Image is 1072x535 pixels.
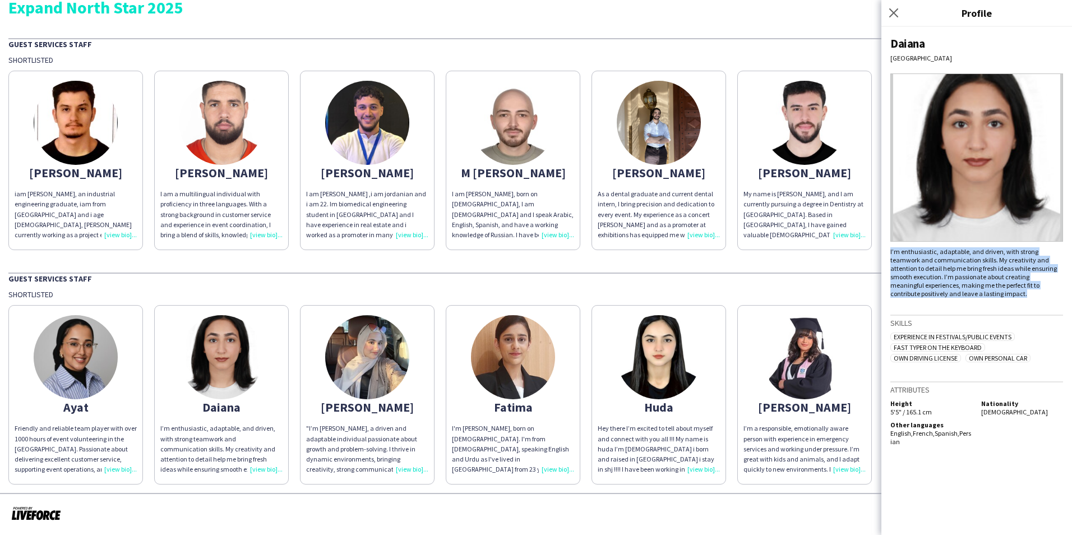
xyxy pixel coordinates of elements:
div: [PERSON_NAME] [160,168,283,178]
div: [GEOGRAPHIC_DATA] [890,54,1063,62]
h5: Height [890,399,972,408]
div: iam [PERSON_NAME], an industrial engineering graduate, iam from [GEOGRAPHIC_DATA] and i age [DEMO... [15,189,137,240]
img: thumb-656895d3697b1.jpeg [34,81,118,165]
div: [PERSON_NAME] [306,402,428,412]
div: "I’m [PERSON_NAME], a driven and adaptable individual passionate about growth and problem-solving... [306,423,428,474]
div: Daiana [890,36,1063,51]
div: I'm [PERSON_NAME], born on [DEMOGRAPHIC_DATA]. I'm from [DEMOGRAPHIC_DATA], speaking English and ... [452,423,574,474]
span: English , [890,429,913,437]
div: Ayat [15,402,137,412]
img: thumb-68d1608d58e44.jpeg [179,315,264,399]
img: thumb-68cd711920efa.jpg [34,315,118,399]
div: [PERSON_NAME] [15,168,137,178]
div: I am [PERSON_NAME], born on [DEMOGRAPHIC_DATA], I am [DEMOGRAPHIC_DATA] and I speak Arabic, Engli... [452,189,574,240]
span: French , [913,429,935,437]
div: Guest Services Staff [8,273,1064,284]
span: Persian [890,429,971,446]
div: I’m enthusiastic, adaptable, and driven, with strong teamwork and communication skills. My creati... [890,247,1063,298]
span: Spanish , [935,429,959,437]
div: I’m enthusiastic, adaptable, and driven, with strong teamwork and communication skills. My creati... [160,423,283,474]
img: thumb-68655dc7e734c.jpeg [763,81,847,165]
img: Crew avatar or photo [890,73,1063,242]
img: thumb-653a4c6392385.jpg [471,315,555,399]
div: Huda [598,402,720,412]
div: I’m a responsible, emotionally aware person with experience in emergency services and working und... [743,423,866,474]
img: thumb-0dbda813-027f-4346-a3d0-b22b9d6c414b.jpg [617,81,701,165]
span: Own Driving License [890,354,961,362]
span: Fast Typer on the Keyboard [890,343,985,352]
span: Experience in Festivals/Public Events [890,333,1015,341]
div: Guest Services Staff [8,38,1064,49]
div: M [PERSON_NAME] [452,168,574,178]
h5: Other languages [890,421,972,429]
div: Hey there I’m excited to tell about myself and connect with you all !!! My name is huda I’m [DEMO... [598,423,720,474]
img: thumb-6899912dd857e.jpeg [325,81,409,165]
div: I am [PERSON_NAME] ,i am jordanian and i am 22. Im biomedical engineering student in [GEOGRAPHIC_... [306,189,428,240]
span: 5'5" / 165.1 cm [890,408,932,416]
span: Own Personal Car [965,354,1031,362]
h3: Profile [881,6,1072,20]
img: thumb-677f1e615689e.jpeg [325,315,409,399]
div: Shortlisted [8,289,1064,299]
h3: Attributes [890,385,1063,395]
div: Friendly and reliable team player with over 1000 hours of event volunteering in the [GEOGRAPHIC_D... [15,423,137,474]
span: [DEMOGRAPHIC_DATA] [981,408,1048,416]
div: Daiana [160,402,283,412]
img: thumb-679921d20f441.jpg [763,315,847,399]
img: thumb-684bf61c15068.jpg [179,81,264,165]
div: I am a multilingual individual with proficiency in three languages. With a strong background in c... [160,189,283,240]
div: [PERSON_NAME] [306,168,428,178]
img: Powered by Liveforce [11,505,61,521]
img: thumb-675a6de9996f6.jpeg [617,315,701,399]
div: [PERSON_NAME] [743,402,866,412]
div: [PERSON_NAME] [743,168,866,178]
h3: Skills [890,318,1063,328]
img: thumb-652100cf29958.jpeg [471,81,555,165]
div: Shortlisted [8,55,1064,65]
h5: Nationality [981,399,1063,408]
div: [PERSON_NAME] [598,168,720,178]
div: As a dental graduate and current dental intern, I bring precision and dedication to every event. ... [598,189,720,240]
div: My name is [PERSON_NAME], and I am currently pursuing a degree in Dentistry at [GEOGRAPHIC_DATA].... [743,189,866,240]
div: Fatima [452,402,574,412]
